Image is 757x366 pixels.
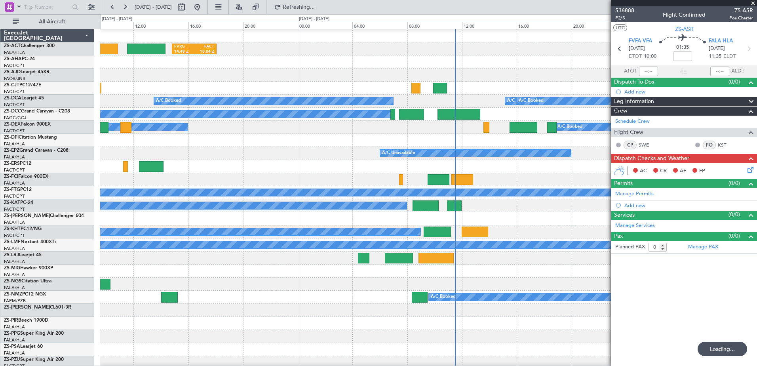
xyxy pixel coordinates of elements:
a: FAGC/GCJ [4,115,26,121]
div: FACT [194,44,214,50]
label: Planned PAX [615,243,645,251]
span: ALDT [731,67,744,75]
a: ZS-PZUSuper King Air 200 [4,357,64,362]
span: ZS-KAT [4,200,20,205]
a: ZS-PIRBeech 1900D [4,318,48,323]
span: 536888 [615,6,634,15]
a: ZS-DFICitation Mustang [4,135,57,140]
div: A/C Booked [519,95,544,107]
a: ZS-ACTChallenger 300 [4,44,55,48]
a: KST [718,141,736,149]
a: FALA/HLA [4,246,25,252]
a: ZS-ERSPC12 [4,161,31,166]
span: ZS-ACT [4,44,21,48]
a: ZS-LMFNextant 400XTi [4,240,56,244]
a: FACT/CPT [4,89,25,95]
span: ZS-ASR [729,6,753,15]
a: FALA/HLA [4,285,25,291]
a: ZS-AJDLearjet 45XR [4,70,49,74]
span: ZS-ASR [675,25,694,33]
div: 08:00 [79,22,133,29]
input: Trip Number [24,1,70,13]
span: Leg Information [614,97,654,106]
span: FALA HLA [709,37,733,45]
a: ZS-FCIFalcon 900EX [4,174,48,179]
div: A/C Booked [156,95,181,107]
div: 04:00 [352,22,407,29]
div: A/C Unavailable [382,147,415,159]
span: All Aircraft [21,19,84,25]
span: FVFA VFA [629,37,652,45]
a: FAOR/JNB [4,76,25,82]
span: [DATE] [629,45,645,53]
span: ZS-ERS [4,161,20,166]
div: Loading... [698,342,747,356]
span: 10:00 [644,53,656,61]
a: FALA/HLA [4,324,25,330]
span: ZS-PSA [4,344,20,349]
span: 11:35 [709,53,721,61]
button: All Aircraft [9,15,86,28]
span: (0/0) [728,78,740,86]
span: ELDT [723,53,736,61]
span: Refreshing... [282,4,316,10]
span: ZS-FTG [4,187,20,192]
a: FALA/HLA [4,337,25,343]
a: ZS-CJTPC12/47E [4,83,41,88]
span: ZS-LRJ [4,253,19,257]
a: ZS-[PERSON_NAME]CL601-3R [4,305,71,310]
a: FALA/HLA [4,180,25,186]
span: ZS-PZU [4,357,20,362]
a: SWE [639,141,656,149]
div: A/C Booked [507,95,532,107]
span: [DATE] [709,45,725,53]
span: CR [660,167,667,175]
span: ATOT [624,67,637,75]
a: FALA/HLA [4,50,25,55]
span: ZS-PPG [4,331,20,336]
span: ZS-DFI [4,135,19,140]
a: ZS-FTGPC12 [4,187,32,192]
span: Services [614,211,635,220]
a: Manage Services [615,222,655,230]
input: --:-- [639,67,658,76]
span: ZS-DEX [4,122,21,127]
span: ZS-AHA [4,57,22,61]
span: Pax [614,232,623,241]
div: [DATE] - [DATE] [102,16,132,23]
span: Dispatch Checks and Weather [614,154,689,163]
span: ZS-EPZ [4,148,19,153]
a: Manage Permits [615,190,654,198]
div: Add new [624,88,753,95]
span: (0/0) [728,210,740,219]
span: ZS-NGS [4,279,21,284]
a: ZS-AHAPC-24 [4,57,35,61]
a: ZS-KHTPC12/NG [4,227,42,231]
a: FALA/HLA [4,141,25,147]
a: FALA/HLA [4,272,25,278]
a: FACT/CPT [4,102,25,108]
a: FALA/HLA [4,154,25,160]
a: ZS-DCCGrand Caravan - C208 [4,109,70,114]
span: ZS-[PERSON_NAME] [4,305,50,310]
a: ZS-KATPC-24 [4,200,33,205]
span: ZS-MIG [4,266,20,271]
span: ZS-FCI [4,174,18,179]
div: A/C Booked [557,121,582,133]
div: 20:00 [572,22,626,29]
a: Manage PAX [688,243,718,251]
span: ZS-DCC [4,109,21,114]
span: FP [699,167,705,175]
span: ETOT [629,53,642,61]
div: 16:00 [517,22,571,29]
span: ZS-KHT [4,227,21,231]
div: Add new [624,202,753,209]
div: 12:00 [133,22,188,29]
a: FACT/CPT [4,206,25,212]
button: Refreshing... [270,1,318,13]
a: FACT/CPT [4,193,25,199]
div: 20:00 [243,22,298,29]
span: ZS-DCA [4,96,21,101]
a: FACT/CPT [4,167,25,173]
a: Schedule Crew [615,118,650,126]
